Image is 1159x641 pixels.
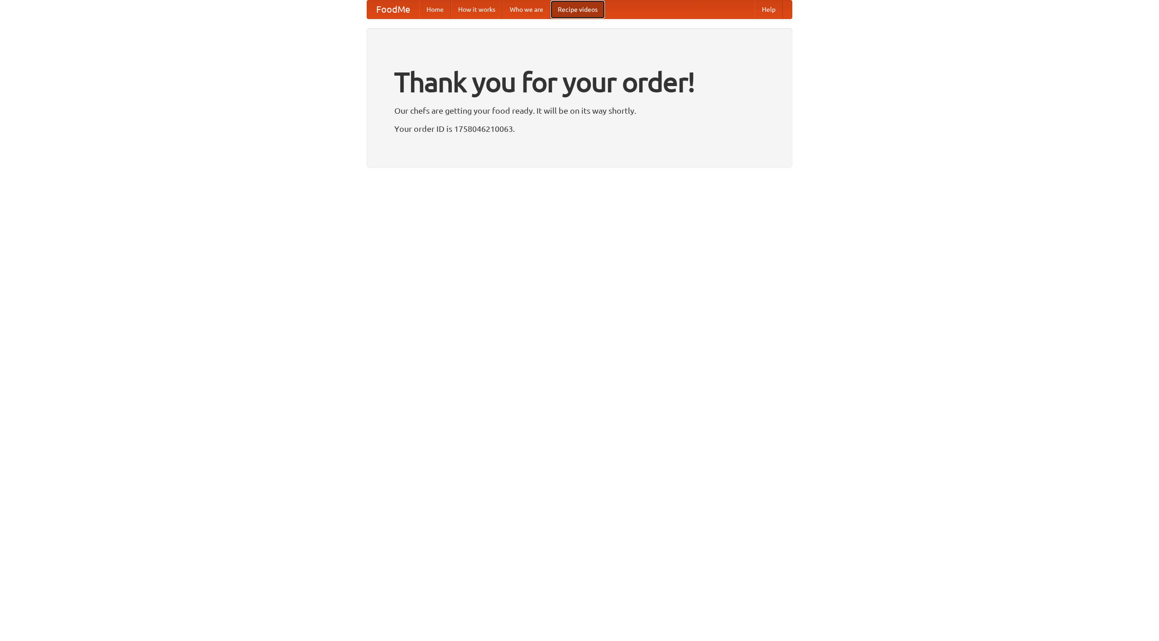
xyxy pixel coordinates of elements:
a: Home [419,0,451,19]
h1: Thank you for your order! [394,60,765,104]
a: Recipe videos [551,0,605,19]
a: How it works [451,0,503,19]
a: FoodMe [367,0,419,19]
a: Help [755,0,783,19]
p: Our chefs are getting your food ready. It will be on its way shortly. [394,104,765,117]
a: Who we are [503,0,551,19]
p: Your order ID is 1758046210063. [394,122,765,135]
